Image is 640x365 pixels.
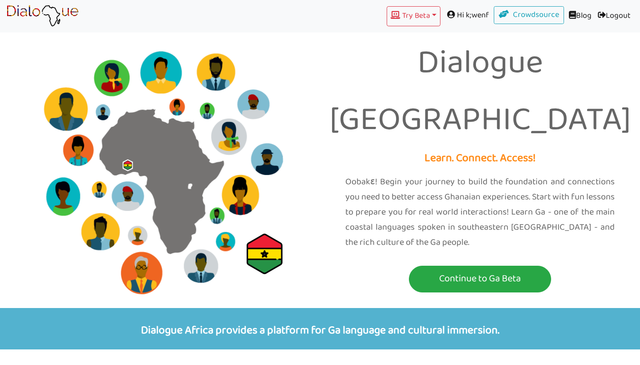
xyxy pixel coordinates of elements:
[564,6,595,26] a: Blog
[387,6,440,26] button: Try Beta
[6,5,79,27] img: learn African language platform app
[409,266,551,292] button: Continue to Ga Beta
[345,174,615,250] p: Oobakɛ! Begin your journey to build the foundation and connections you need to better access Ghan...
[7,308,633,349] p: Dialogue Africa provides a platform for Ga language and cultural immersion.
[595,6,634,26] a: Logout
[494,6,564,24] a: Crowdsource
[411,271,549,287] p: Continue to Ga Beta
[440,6,494,24] span: Hi k;wenf
[327,149,633,168] p: Learn. Connect. Access!
[327,36,633,149] p: Dialogue [GEOGRAPHIC_DATA]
